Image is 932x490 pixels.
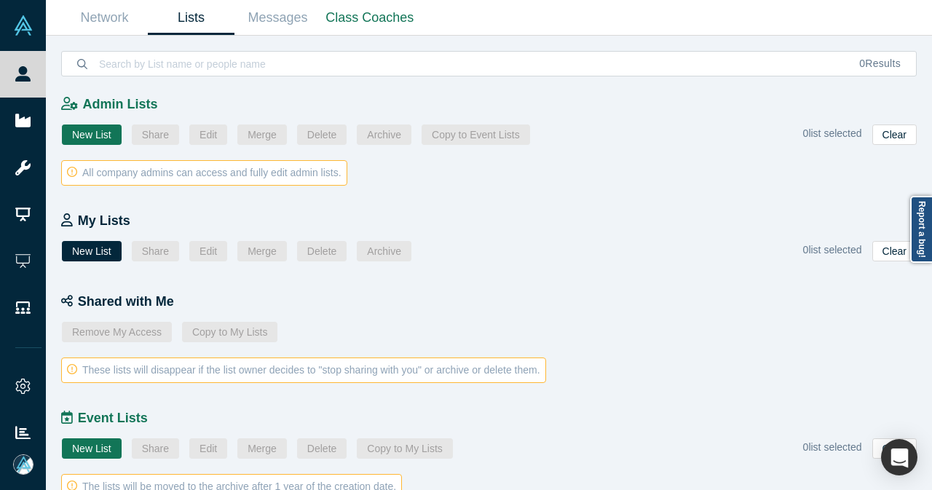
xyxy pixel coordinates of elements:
a: Messages [234,1,321,35]
div: Admin Lists [61,95,932,114]
button: Clear [872,125,917,145]
input: Search by List name or people name [98,47,844,81]
button: Copy to My Lists [182,322,277,342]
div: All company admins can access and fully edit admin lists. [61,160,347,186]
img: Alchemist Vault Logo [13,15,33,36]
a: Report a bug! [910,196,932,263]
button: New List [62,241,122,261]
button: Clear [872,241,917,261]
span: Results [859,58,901,69]
button: Edit [189,241,227,261]
span: 0 list selected [803,441,862,453]
button: New List [62,438,122,459]
a: Class Coaches [321,1,419,35]
button: Merge [237,438,287,459]
button: Copy to Event Lists [422,125,530,145]
a: Network [61,1,148,35]
button: Delete [297,125,347,145]
button: Copy to My Lists [357,438,452,459]
div: Shared with Me [61,292,932,312]
button: Share [132,438,179,459]
div: Event Lists [61,408,932,428]
button: Edit [189,125,227,145]
button: Merge [237,241,287,261]
button: New List [62,125,122,145]
button: Share [132,125,179,145]
div: These lists will disappear if the list owner decides to "stop sharing with you" or archive or del... [61,357,546,383]
button: Delete [297,438,347,459]
a: Lists [148,1,234,35]
button: Edit [189,438,227,459]
button: Share [132,241,179,261]
span: 0 list selected [803,127,862,139]
button: Merge [237,125,287,145]
span: 0 [859,58,865,69]
button: Archive [357,241,411,261]
span: 0 list selected [803,244,862,256]
button: Archive [357,125,411,145]
img: Mia Scott's Account [13,454,33,475]
div: My Lists [61,211,932,231]
button: Clear [872,438,917,459]
button: Remove My Access [62,322,172,342]
button: Delete [297,241,347,261]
